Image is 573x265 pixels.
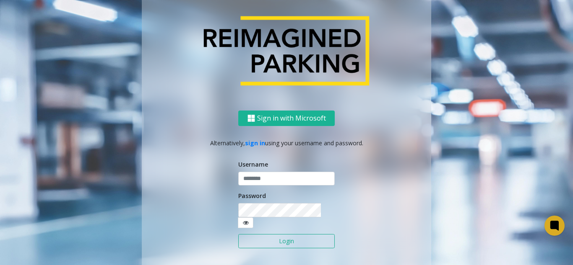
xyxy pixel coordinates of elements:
[245,139,265,147] a: sign in
[238,234,335,248] button: Login
[150,139,423,147] p: Alternatively, using your username and password.
[238,160,268,169] label: Username
[238,191,266,200] label: Password
[238,111,335,126] button: Sign in with Microsoft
